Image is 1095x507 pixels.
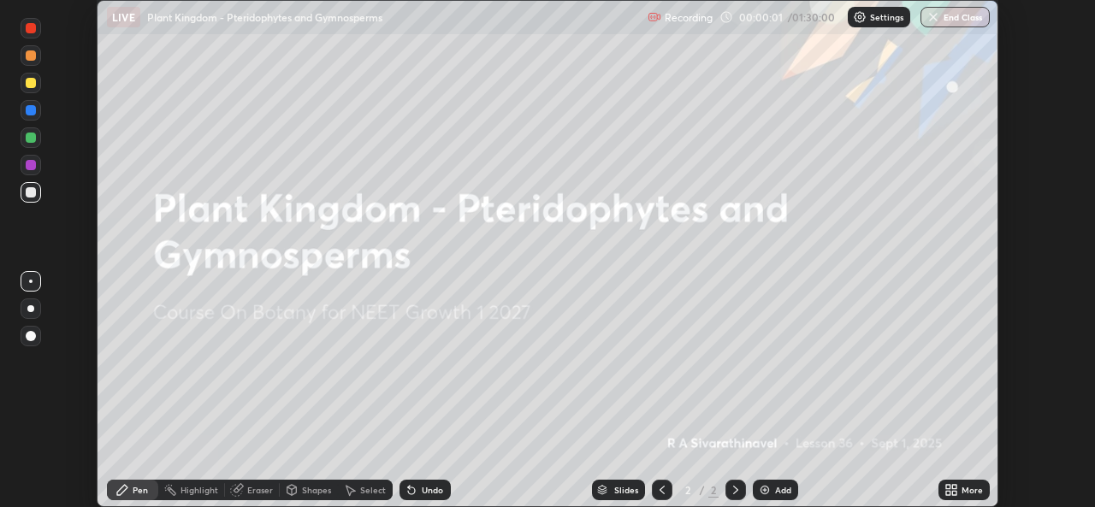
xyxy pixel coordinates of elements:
[614,486,638,494] div: Slides
[758,483,772,497] img: add-slide-button
[679,485,696,495] div: 2
[648,10,661,24] img: recording.375f2c34.svg
[112,10,135,24] p: LIVE
[302,486,331,494] div: Shapes
[133,486,148,494] div: Pen
[665,11,713,24] p: Recording
[870,13,903,21] p: Settings
[147,10,382,24] p: Plant Kingdom - Pteridophytes and Gymnosperms
[775,486,791,494] div: Add
[920,7,990,27] button: End Class
[962,486,983,494] div: More
[360,486,386,494] div: Select
[422,486,443,494] div: Undo
[247,486,273,494] div: Eraser
[708,482,719,498] div: 2
[181,486,218,494] div: Highlight
[700,485,705,495] div: /
[926,10,940,24] img: end-class-cross
[853,10,867,24] img: class-settings-icons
